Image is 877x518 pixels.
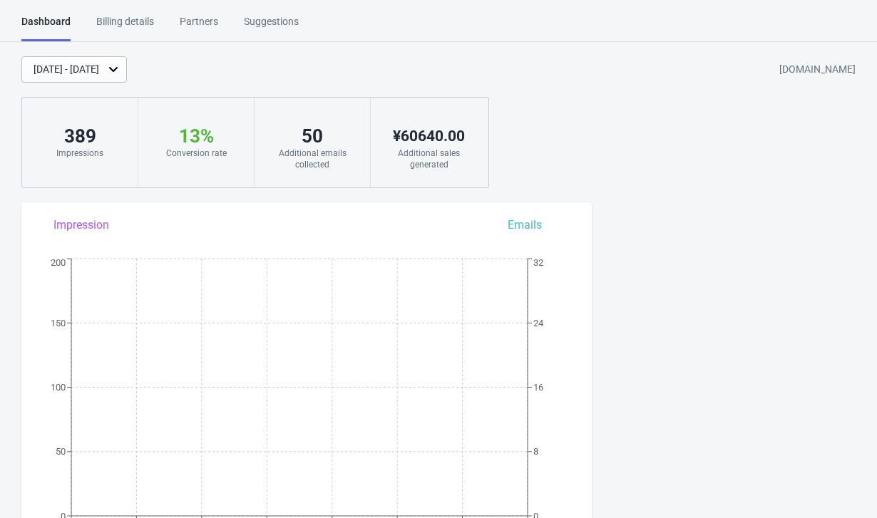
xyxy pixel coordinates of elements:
tspan: 24 [533,318,544,328]
div: Additional emails collected [269,147,356,170]
div: Suggestions [244,14,299,39]
tspan: 200 [51,257,66,268]
tspan: 150 [51,318,66,328]
tspan: 16 [533,382,543,393]
div: Impressions [36,147,123,159]
tspan: 32 [533,257,543,268]
div: Dashboard [21,14,71,41]
tspan: 8 [533,446,538,457]
div: 389 [36,125,123,147]
div: Conversion rate [153,147,240,159]
div: ¥ 60640.00 [385,125,473,147]
div: 13 % [153,125,240,147]
div: Additional sales generated [385,147,473,170]
tspan: 100 [51,382,66,393]
div: Billing details [96,14,154,39]
div: Partners [180,14,218,39]
div: [DOMAIN_NAME] [779,57,856,83]
div: [DATE] - [DATE] [34,62,99,77]
div: 50 [269,125,356,147]
tspan: 50 [56,446,66,457]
